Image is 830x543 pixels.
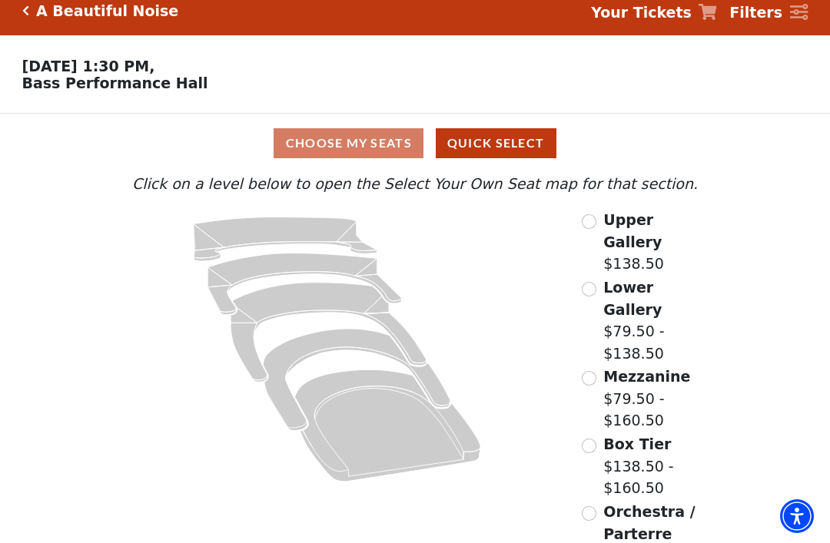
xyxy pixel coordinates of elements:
span: Mezzanine [603,368,690,385]
label: $138.50 [603,209,715,275]
a: Filters [729,2,808,24]
strong: Filters [729,4,782,21]
input: Orchestra / Parterre Circle$79.50 - $160.50 [582,506,596,521]
span: Box Tier [603,435,671,452]
path: Upper Gallery - Seats Available: 248 [194,217,377,261]
h5: A Beautiful Noise [36,2,178,20]
a: Click here to go back to filters [22,5,29,16]
a: Your Tickets [591,2,717,24]
strong: Your Tickets [591,4,692,21]
div: Accessibility Menu [780,499,814,533]
label: $79.50 - $138.50 [603,276,715,364]
label: $138.50 - $160.50 [603,433,715,499]
p: Click on a level below to open the Select Your Own Seat map for that section. [115,173,715,195]
input: Upper Gallery$138.50 [582,214,596,229]
input: Box Tier$138.50 - $160.50 [582,439,596,453]
input: Mezzanine$79.50 - $160.50 [582,371,596,386]
button: Quick Select [436,128,556,158]
span: Lower Gallery [603,279,662,318]
span: Upper Gallery [603,211,662,250]
label: $79.50 - $160.50 [603,366,715,432]
input: Lower Gallery$79.50 - $138.50 [582,282,596,296]
path: Orchestra / Parterre Circle - Seats Available: 20 [295,369,481,482]
path: Lower Gallery - Seats Available: 22 [207,253,401,315]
